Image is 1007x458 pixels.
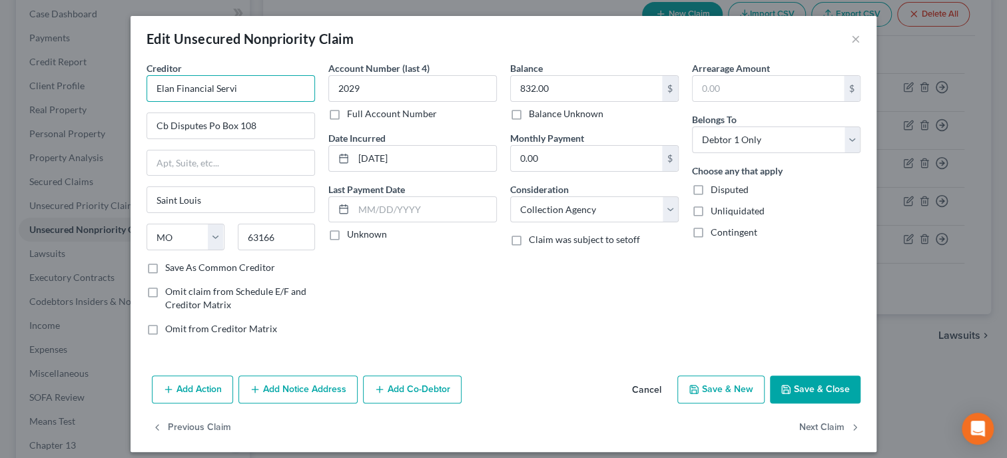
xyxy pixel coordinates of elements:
label: Balance [510,61,543,75]
span: Omit claim from Schedule E/F and Creditor Matrix [165,286,306,310]
button: × [851,31,860,47]
button: Add Co-Debtor [363,375,462,403]
span: Creditor [147,63,182,74]
label: Save As Common Creditor [165,261,275,274]
input: XXXX [328,75,497,102]
input: MM/DD/YYYY [354,146,496,171]
label: Consideration [510,182,569,196]
input: Enter city... [147,187,314,212]
button: Save & New [677,375,765,403]
input: 0.00 [511,76,662,101]
input: Apt, Suite, etc... [147,150,314,176]
div: $ [662,146,678,171]
label: Unknown [347,228,387,241]
span: Omit from Creditor Matrix [165,323,277,334]
label: Choose any that apply [692,164,783,178]
label: Arrearage Amount [692,61,770,75]
input: Enter zip... [238,224,316,250]
input: Enter address... [147,113,314,138]
input: Search creditor by name... [147,75,315,102]
label: Monthly Payment [510,131,584,145]
input: MM/DD/YYYY [354,197,496,222]
label: Balance Unknown [529,107,603,120]
span: Belongs To [692,114,737,125]
label: Account Number (last 4) [328,61,430,75]
button: Next Claim [799,414,860,442]
button: Add Action [152,375,233,403]
label: Last Payment Date [328,182,405,196]
span: Claim was subject to setoff [529,234,640,245]
button: Save & Close [770,375,860,403]
div: $ [662,76,678,101]
div: Edit Unsecured Nonpriority Claim [147,29,354,48]
button: Previous Claim [152,414,231,442]
label: Full Account Number [347,107,437,120]
input: 0.00 [693,76,844,101]
button: Cancel [621,377,672,403]
span: Contingent [711,226,757,238]
div: $ [844,76,860,101]
button: Add Notice Address [238,375,358,403]
span: Disputed [711,184,749,195]
div: Open Intercom Messenger [962,413,994,445]
label: Date Incurred [328,131,386,145]
span: Unliquidated [711,205,765,216]
input: 0.00 [511,146,662,171]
